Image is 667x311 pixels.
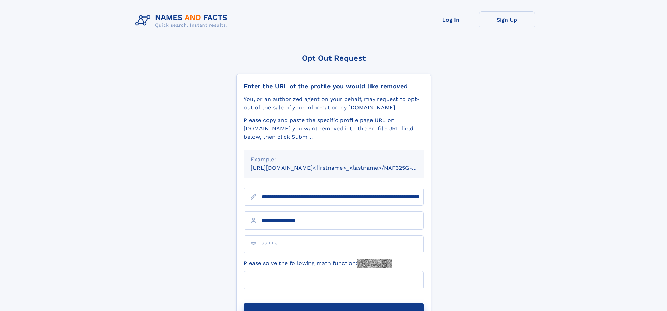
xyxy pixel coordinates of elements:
div: Please copy and paste the specific profile page URL on [DOMAIN_NAME] you want removed into the Pr... [244,116,424,141]
div: You, or an authorized agent on your behalf, may request to opt-out of the sale of your informatio... [244,95,424,112]
div: Enter the URL of the profile you would like removed [244,82,424,90]
div: Example: [251,155,417,164]
div: Opt Out Request [236,54,431,62]
label: Please solve the following math function: [244,259,392,268]
a: Log In [423,11,479,28]
small: [URL][DOMAIN_NAME]<firstname>_<lastname>/NAF325G-xxxxxxxx [251,164,437,171]
a: Sign Up [479,11,535,28]
img: Logo Names and Facts [132,11,233,30]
